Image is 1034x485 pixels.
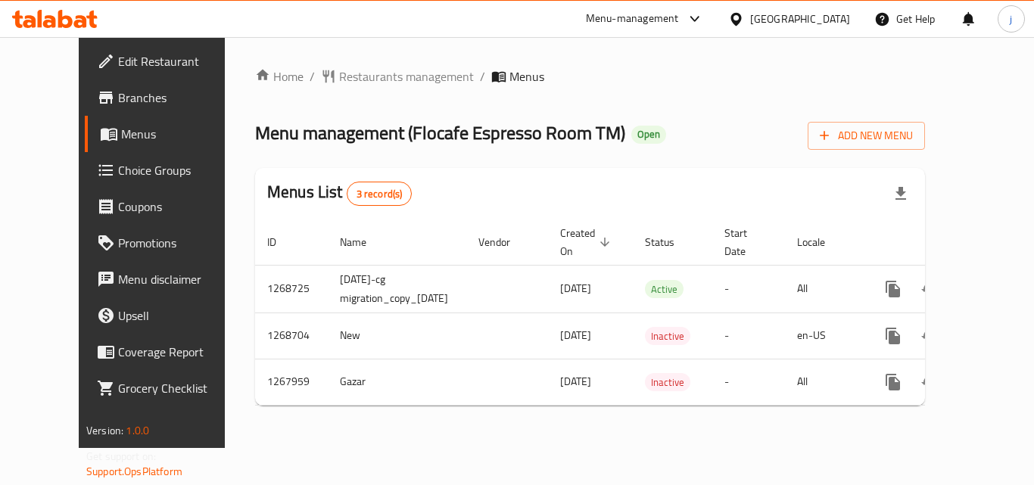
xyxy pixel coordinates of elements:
[267,181,412,206] h2: Menus List
[118,161,239,179] span: Choice Groups
[85,370,251,406] a: Grocery Checklist
[560,372,591,391] span: [DATE]
[85,188,251,225] a: Coupons
[586,10,679,28] div: Menu-management
[347,187,412,201] span: 3 record(s)
[645,233,694,251] span: Status
[255,359,328,405] td: 1267959
[85,225,251,261] a: Promotions
[255,67,925,85] nav: breadcrumb
[875,271,911,307] button: more
[712,265,785,312] td: -
[509,67,544,85] span: Menus
[560,278,591,298] span: [DATE]
[631,126,666,144] div: Open
[328,265,466,312] td: [DATE]-cg migration_copy_[DATE]
[645,374,690,391] span: Inactive
[86,421,123,440] span: Version:
[785,359,863,405] td: All
[560,325,591,345] span: [DATE]
[797,233,845,251] span: Locale
[820,126,913,145] span: Add New Menu
[118,270,239,288] span: Menu disclaimer
[911,271,948,307] button: Change Status
[118,306,239,325] span: Upsell
[255,312,328,359] td: 1268704
[863,219,1032,266] th: Actions
[121,125,239,143] span: Menus
[267,233,296,251] span: ID
[480,67,485,85] li: /
[85,152,251,188] a: Choice Groups
[85,116,251,152] a: Menus
[911,364,948,400] button: Change Status
[785,312,863,359] td: en-US
[712,312,785,359] td: -
[255,219,1032,406] table: enhanced table
[255,265,328,312] td: 1268725
[85,334,251,370] a: Coverage Report
[645,281,684,298] span: Active
[118,343,239,361] span: Coverage Report
[118,89,239,107] span: Branches
[712,359,785,405] td: -
[339,67,474,85] span: Restaurants management
[875,364,911,400] button: more
[310,67,315,85] li: /
[118,197,239,216] span: Coupons
[126,421,149,440] span: 1.0.0
[478,233,530,251] span: Vendor
[85,297,251,334] a: Upsell
[255,116,625,150] span: Menu management ( Flocafe Espresso Room TM )
[118,234,239,252] span: Promotions
[631,128,666,141] span: Open
[321,67,474,85] a: Restaurants management
[328,312,466,359] td: New
[875,318,911,354] button: more
[645,373,690,391] div: Inactive
[85,261,251,297] a: Menu disclaimer
[560,224,615,260] span: Created On
[883,176,919,212] div: Export file
[118,52,239,70] span: Edit Restaurant
[328,359,466,405] td: Gazar
[86,462,182,481] a: Support.OpsPlatform
[118,379,239,397] span: Grocery Checklist
[645,328,690,345] span: Inactive
[911,318,948,354] button: Change Status
[85,79,251,116] a: Branches
[1010,11,1012,27] span: j
[255,67,304,85] a: Home
[724,224,767,260] span: Start Date
[86,446,156,466] span: Get support on:
[808,122,925,150] button: Add New Menu
[785,265,863,312] td: All
[645,327,690,345] div: Inactive
[750,11,850,27] div: [GEOGRAPHIC_DATA]
[85,43,251,79] a: Edit Restaurant
[340,233,386,251] span: Name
